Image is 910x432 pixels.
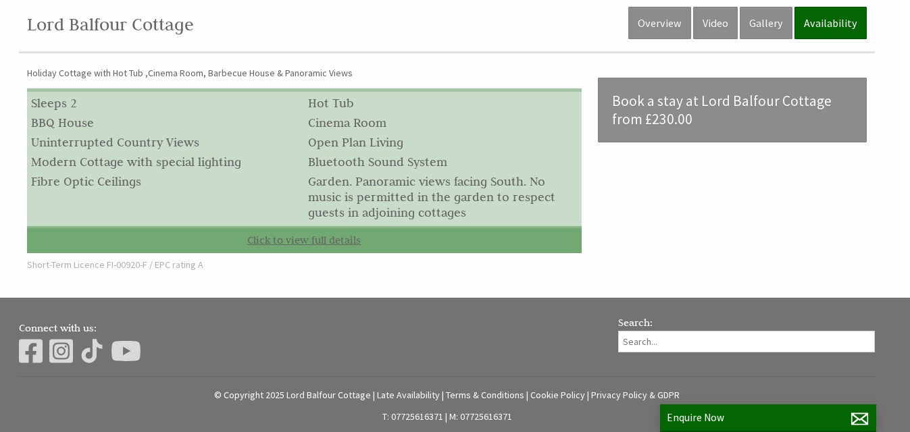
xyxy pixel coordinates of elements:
[49,337,73,364] img: Instagram
[373,389,375,401] span: |
[27,152,304,171] li: Modern Cottage with special lighting
[27,113,304,132] li: BBQ House
[740,7,792,39] a: Gallery
[591,389,680,401] a: Privacy Policy & GDPR
[618,316,875,329] h3: Search:
[19,337,43,364] img: Facebook
[27,253,582,271] div: Short-Term Licence FI-00920-F / EPC rating A
[19,321,601,334] h3: Connect with us:
[667,411,869,424] p: Enquire Now
[449,410,512,423] a: M: 07725616371
[382,410,443,423] a: T: 07725616371
[80,337,104,364] img: Tiktok
[27,93,304,113] li: Sleeps 2
[442,389,444,401] span: |
[304,152,581,171] li: Bluetooth Sound System
[693,7,738,39] a: Video
[445,410,447,423] span: |
[446,389,524,401] a: Terms & Conditions
[304,113,581,132] li: Cinema Room
[530,389,585,401] a: Cookie Policy
[27,13,194,35] a: Lord Balfour Cottage
[794,7,867,39] a: Availability
[618,331,875,352] input: Search...
[27,132,304,152] li: Uninterrupted Country Views
[27,226,582,253] a: Click to view full details
[304,93,581,113] li: Hot Tub
[27,67,582,79] p: Holiday Cottage with Hot Tub ,Cinema Room, Barbecue House & Panoramic Views
[377,389,440,401] a: Late Availability
[111,337,141,364] img: Youtube
[598,78,867,142] a: Book a stay at Lord Balfour Cottage from £230.00
[27,171,304,191] li: Fibre Optic Ceilings
[304,171,581,222] li: Garden. Panoramic views facing South. No music is permitted in the garden to respect guests in ad...
[214,389,371,401] a: © Copyright 2025 Lord Balfour Cottage
[587,389,589,401] span: |
[304,132,581,152] li: Open Plan Living
[628,7,691,39] a: Overview
[526,389,528,401] span: |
